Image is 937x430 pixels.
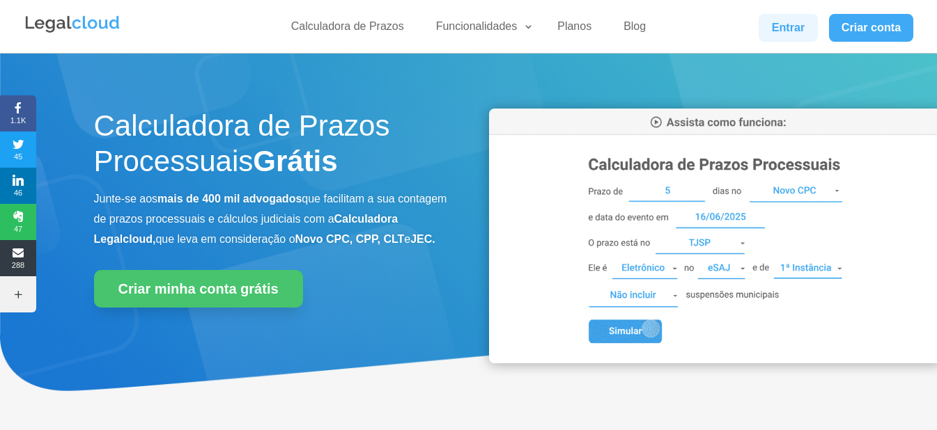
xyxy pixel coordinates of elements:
[157,193,302,205] b: mais de 400 mil advogados
[283,19,412,40] a: Calculadora de Prazos
[94,213,398,245] b: Calculadora Legalcloud,
[94,189,448,249] p: Junte-se aos que facilitam a sua contagem de prazos processuais e cálculos judiciais com a que le...
[94,109,448,186] h1: Calculadora de Prazos Processuais
[253,145,337,177] strong: Grátis
[759,14,817,42] a: Entrar
[410,233,435,245] b: JEC.
[829,14,914,42] a: Criar conta
[94,270,303,308] a: Criar minha conta grátis
[24,25,121,37] a: Logo da Legalcloud
[24,14,121,35] img: Legalcloud Logo
[615,19,654,40] a: Blog
[295,233,405,245] b: Novo CPC, CPP, CLT
[428,19,534,40] a: Funcionalidades
[549,19,600,40] a: Planos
